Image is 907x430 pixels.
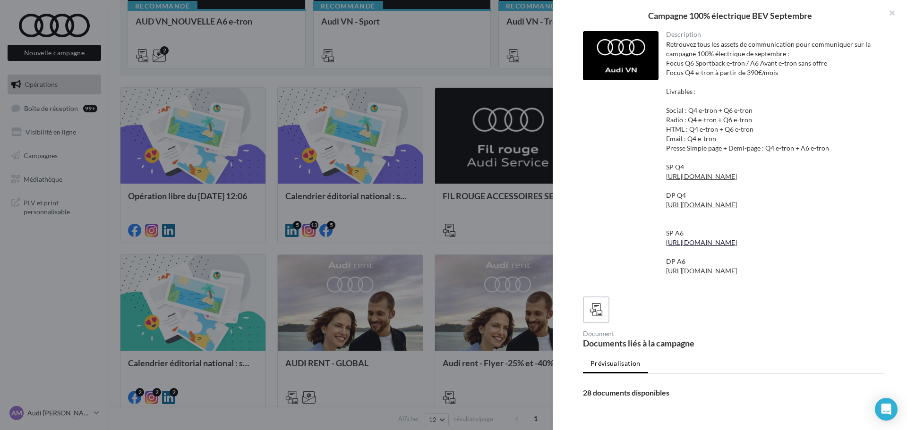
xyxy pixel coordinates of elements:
[666,201,737,209] a: [URL][DOMAIN_NAME]
[875,398,898,421] div: Open Intercom Messenger
[666,40,877,285] div: Retrouvez tous les assets de communication pour communiquer sur la campagne 100% électrique de se...
[666,238,737,246] a: [URL][DOMAIN_NAME]
[568,11,892,20] div: Campagne 100% électrique BEV Septembre
[666,267,737,275] a: [URL][DOMAIN_NAME]
[666,172,737,180] a: [URL][DOMAIN_NAME]
[583,330,730,337] div: Document
[583,339,730,347] div: Documents liés à la campagne
[583,389,884,396] div: 28 documents disponibles
[666,31,877,38] div: Description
